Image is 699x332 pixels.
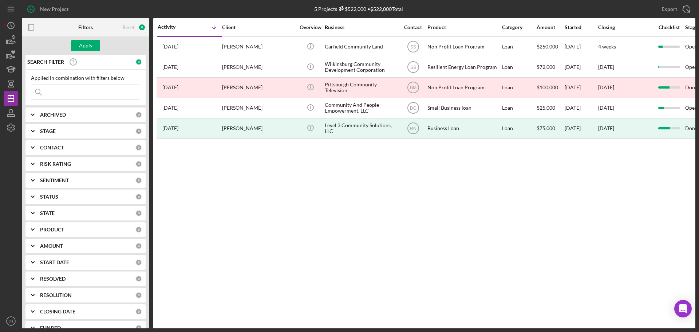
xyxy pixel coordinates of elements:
b: RISK RATING [40,161,71,167]
div: [DATE] [565,119,597,138]
b: RESOLUTION [40,292,72,298]
text: RN [410,126,416,131]
div: [PERSON_NAME] [222,58,295,77]
div: Wilkinsburg Community Development Corporation [325,58,398,77]
div: Loan [502,58,536,77]
text: SS [410,65,416,70]
b: START DATE [40,259,69,265]
div: $100,000 [537,78,564,97]
div: Client [222,24,295,30]
div: Category [502,24,536,30]
span: $25,000 [537,105,555,111]
div: 0 [135,243,142,249]
div: Non Profit Loan Program [427,37,500,56]
button: Export [654,2,695,16]
span: $250,000 [537,43,558,50]
time: 2025-09-16 04:47 [162,44,178,50]
b: SEARCH FILTER [27,59,64,65]
div: Product [427,24,500,30]
div: Level 3 Community Solutions, LLC [325,119,398,138]
b: AMOUNT [40,243,63,249]
div: [DATE] [565,98,597,118]
div: [PERSON_NAME] [222,98,295,118]
b: RESOLVED [40,276,66,282]
div: 0 [138,24,146,31]
div: Loan [502,119,536,138]
div: New Project [40,2,68,16]
time: [DATE] [598,105,614,111]
b: ARCHIVED [40,112,66,118]
text: DM [410,85,416,90]
div: 0 [135,128,142,134]
div: Closing [598,24,653,30]
b: STATUS [40,194,58,200]
div: Checklist [653,24,684,30]
div: Small Business loan [427,98,500,118]
div: 0 [135,276,142,282]
button: New Project [22,2,76,16]
b: STATE [40,210,55,216]
div: Reset [122,24,135,30]
div: [PERSON_NAME] [222,37,295,56]
div: 0 [135,259,142,266]
div: Loan [502,37,536,56]
div: Resilient Energy Loan Program [427,58,500,77]
div: [DATE] [565,58,597,77]
div: Loan [502,78,536,97]
div: 0 [135,210,142,216]
div: [PERSON_NAME] [222,78,295,97]
div: 0 [135,308,142,315]
div: Loan [502,98,536,118]
button: Apply [71,40,100,51]
div: Business [325,24,398,30]
div: [DATE] [565,37,597,56]
div: 0 [135,226,142,233]
time: 2024-05-01 16:00 [162,105,178,111]
div: Open Intercom Messenger [674,300,692,317]
div: Overview [297,24,324,30]
div: 0 [135,112,142,118]
div: 0 [135,325,142,331]
time: 2022-01-21 19:45 [162,125,178,131]
div: Apply [79,40,92,51]
time: [DATE] [598,64,614,70]
b: SENTIMENT [40,177,69,183]
div: 5 Projects • $522,000 Total [314,6,403,12]
div: [DATE] [565,78,597,97]
div: Garfield Community Land [325,37,398,56]
text: JH [9,319,13,323]
div: 0 [135,177,142,184]
div: 0 [135,161,142,167]
span: $72,000 [537,64,555,70]
time: [DATE] [598,84,614,90]
div: $522,000 [337,6,366,12]
div: Started [565,24,597,30]
div: [PERSON_NAME] [222,119,295,138]
b: FUNDED [40,325,61,331]
b: CLOSING DATE [40,309,75,315]
text: SS [410,44,416,50]
b: STAGE [40,128,56,134]
div: Non Profit Loan Program [427,78,500,97]
button: JH [4,314,18,328]
div: Export [662,2,677,16]
div: Community And People Empowerment, LLC [325,98,398,118]
time: 2024-07-18 15:02 [162,85,178,90]
div: 0 [135,144,142,151]
text: DG [410,106,416,111]
div: Activity [158,24,190,30]
div: 0 [135,59,142,65]
b: CONTACT [40,145,64,151]
div: [DATE] [598,125,614,131]
div: 0 [135,194,142,200]
div: Pittsburgh Community Television [325,78,398,97]
b: PRODUCT [40,227,64,233]
div: Business Loan [427,119,500,138]
b: Filters [78,24,93,30]
div: Amount [537,24,564,30]
div: 0 [135,292,142,298]
div: $75,000 [537,119,564,138]
div: Contact [399,24,427,30]
time: 2025-06-03 14:20 [162,64,178,70]
div: Applied in combination with filters below [31,75,140,81]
